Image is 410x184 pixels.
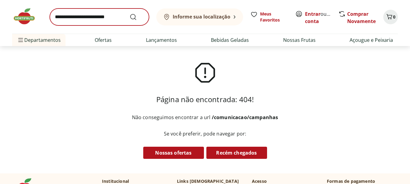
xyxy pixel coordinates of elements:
[250,11,288,23] a: Meus Favoritos
[393,14,395,20] span: 0
[156,95,254,104] h3: Página não encontrada: 404!
[305,11,320,17] a: Entrar
[347,11,376,25] a: Comprar Novamente
[156,8,243,25] button: Informe sua localização
[211,36,249,44] a: Bebidas Geladas
[283,36,316,44] a: Nossas Frutas
[17,33,61,47] span: Departamentos
[260,11,288,23] span: Meus Favoritos
[12,7,42,25] img: Hortifruti
[305,10,332,25] span: ou
[143,147,204,159] a: Nossas ofertas
[305,11,338,25] a: Criar conta
[130,13,144,21] button: Submit Search
[212,114,278,121] b: /comunicacao/campanhas
[95,36,112,44] a: Ofertas
[146,36,177,44] a: Lançamentos
[350,36,393,44] a: Açougue e Peixaria
[50,8,149,25] input: search
[132,114,278,121] p: Não conseguimos encontrar a url
[17,33,24,47] button: Menu
[383,10,398,24] button: Carrinho
[173,13,230,20] b: Informe sua localização
[206,147,267,159] a: Recém chegados
[118,130,292,137] p: Se você preferir, pode navegar por:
